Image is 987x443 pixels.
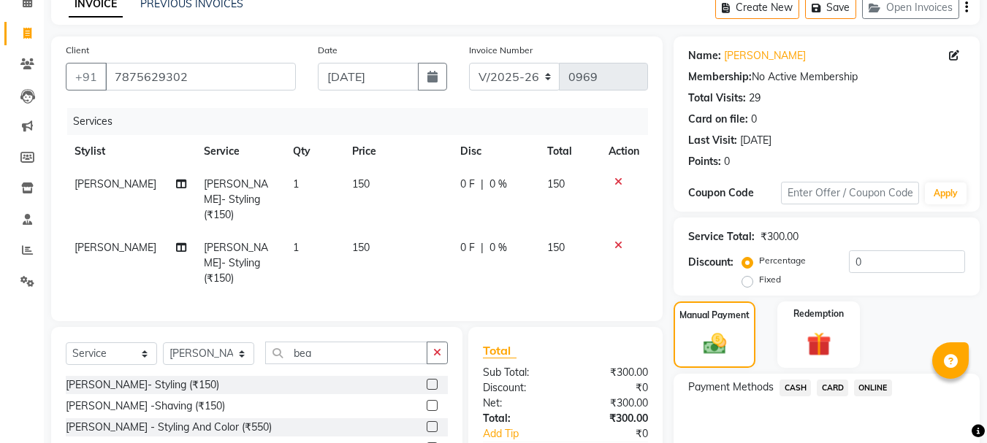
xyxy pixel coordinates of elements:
div: Discount: [472,380,565,396]
span: 0 F [460,177,475,192]
th: Price [343,135,451,168]
span: | [481,240,484,255]
div: Membership: [688,69,752,85]
span: [PERSON_NAME] [75,177,156,190]
span: 0 F [460,240,475,255]
a: [PERSON_NAME] [724,48,806,63]
div: Services [67,108,659,135]
div: No Active Membership [688,69,965,85]
div: Net: [472,396,565,411]
span: 150 [352,177,370,190]
input: Search by Name/Mobile/Email/Code [105,63,296,90]
span: [PERSON_NAME] [75,241,156,254]
span: Payment Methods [688,380,774,395]
div: ₹0 [582,426,660,442]
a: Add Tip [472,426,581,442]
div: Total: [472,411,565,426]
span: [PERSON_NAME]- Styling (₹150) [204,241,268,285]
div: 0 [724,154,730,169]
span: Total [483,343,517,358]
span: [PERSON_NAME]- Styling (₹150) [204,177,268,221]
div: ₹300.00 [565,365,659,380]
label: Fixed [759,273,781,286]
div: Total Visits: [688,90,746,106]
div: Discount: [688,255,733,270]
div: Card on file: [688,112,748,127]
div: Last Visit: [688,133,737,148]
span: CASH [780,380,811,396]
button: +91 [66,63,107,90]
span: 150 [547,241,565,254]
div: Name: [688,48,721,63]
div: [PERSON_NAME]- Styling (₹150) [66,377,219,393]
div: [PERSON_NAME] -Shaving (₹150) [66,398,225,414]
label: Percentage [759,254,806,267]
th: Stylist [66,135,195,168]
div: Coupon Code [688,185,780,201]
div: [PERSON_NAME] - Styling And Color (₹550) [66,420,272,435]
div: ₹300.00 [761,229,799,244]
div: ₹300.00 [565,411,659,426]
label: Invoice Number [469,44,533,57]
div: ₹0 [565,380,659,396]
div: Points: [688,154,721,169]
span: ONLINE [854,380,892,396]
th: Total [538,135,601,168]
div: 29 [749,90,761,106]
span: | [481,177,484,192]
span: 0 % [489,177,507,192]
input: Enter Offer / Coupon Code [781,182,919,204]
label: Client [66,44,89,57]
span: 150 [352,241,370,254]
div: Sub Total: [472,365,565,380]
div: [DATE] [740,133,771,148]
button: Apply [925,182,967,204]
span: 150 [547,177,565,190]
div: Service Total: [688,229,755,244]
label: Manual Payment [679,309,750,322]
th: Service [195,135,284,168]
span: CARD [817,380,848,396]
label: Redemption [793,307,844,320]
input: Search or Scan [265,342,427,364]
div: 0 [751,112,757,127]
span: 1 [293,241,299,254]
th: Qty [284,135,343,168]
div: ₹300.00 [565,396,659,411]
img: _cash.svg [696,331,733,357]
th: Action [600,135,648,168]
span: 1 [293,177,299,190]
label: Date [318,44,338,57]
th: Disc [451,135,538,168]
img: _gift.svg [799,329,839,359]
span: 0 % [489,240,507,255]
